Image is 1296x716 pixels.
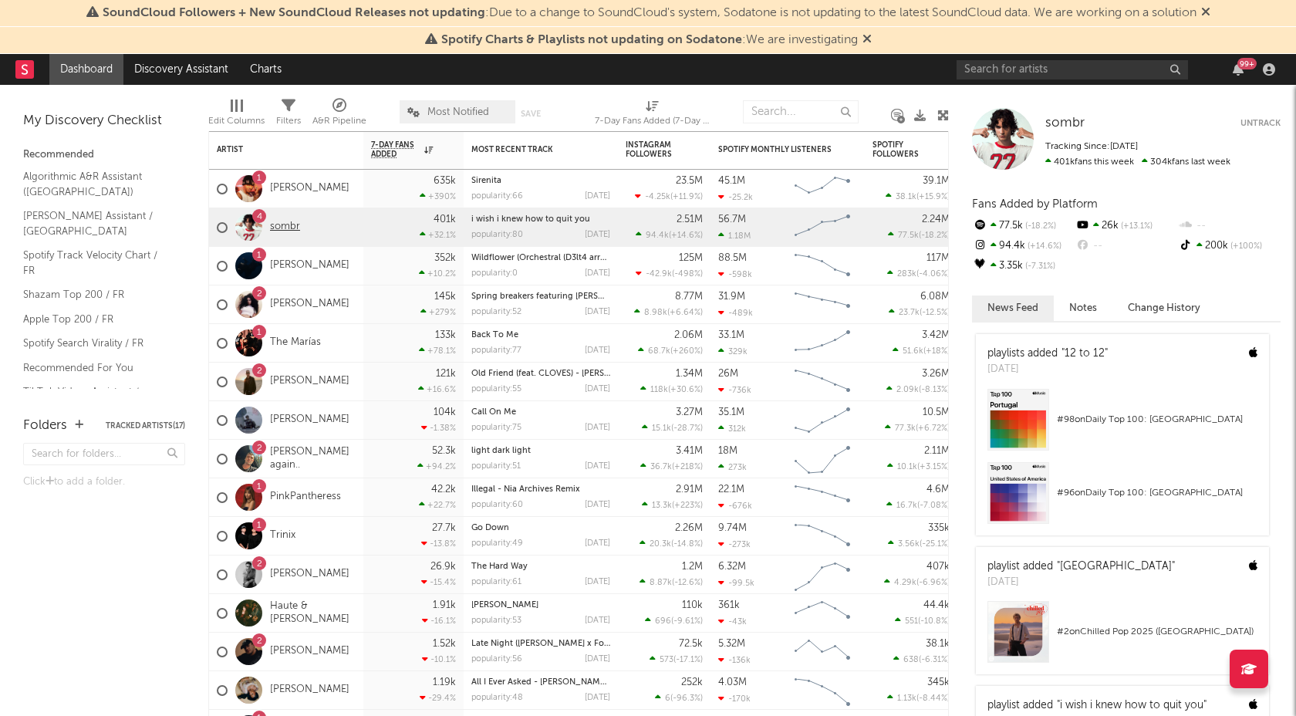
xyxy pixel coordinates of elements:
[671,231,700,240] span: +14.6 %
[471,539,523,548] div: popularity: 49
[682,562,703,572] div: 1.2M
[718,330,744,340] div: 33.1M
[972,236,1075,256] div: 94.4k
[1045,117,1085,130] span: sombr
[675,523,703,533] div: 2.26M
[648,347,670,356] span: 68.7k
[434,176,456,186] div: 635k
[208,112,265,130] div: Edit Columns
[676,369,703,379] div: 1.34M
[471,485,580,494] a: Illegal - Nia Archives Remix
[640,461,703,471] div: ( )
[1057,700,1207,711] a: "i wish i knew how to quit you"
[471,231,523,239] div: popularity: 80
[718,192,753,202] div: -25.2k
[889,307,950,317] div: ( )
[718,145,834,154] div: Spotify Monthly Listeners
[919,579,947,587] span: -6.96 %
[1045,116,1085,131] a: sombr
[1045,157,1134,167] span: 401k fans this week
[23,417,67,435] div: Folders
[471,562,528,571] a: The Hard Way
[1025,242,1061,251] span: +14.6 %
[636,268,703,279] div: ( )
[638,346,703,356] div: ( )
[1178,216,1281,236] div: --
[432,523,456,533] div: 27.7k
[718,346,748,356] div: 329k
[972,198,1098,210] span: Fans Added by Platform
[926,562,950,572] div: 407k
[635,191,703,201] div: ( )
[276,112,301,130] div: Filters
[673,424,700,433] span: -28.7 %
[976,389,1269,462] a: #98onDaily Top 100: [GEOGRAPHIC_DATA]
[103,7,485,19] span: SoundCloud Followers + New SoundCloud Releases not updating
[922,330,950,340] div: 3.42M
[896,386,919,394] span: 2.09k
[676,176,703,186] div: 23.5M
[23,208,170,239] a: [PERSON_NAME] Assistant / [GEOGRAPHIC_DATA]
[718,562,746,572] div: 6.32M
[675,292,703,302] div: 8.77M
[718,231,751,241] div: 1.18M
[645,193,670,201] span: -4.25k
[595,112,710,130] div: 7-Day Fans Added (7-Day Fans Added)
[886,500,950,510] div: ( )
[471,601,538,610] a: [PERSON_NAME]
[972,216,1075,236] div: 77.5k
[23,311,170,328] a: Apple Top 200 / FR
[418,384,456,394] div: +16.6 %
[976,601,1269,674] a: #2onChilled Pop 2025 ([GEOGRAPHIC_DATA])
[788,363,857,401] svg: Chart title
[897,270,916,279] span: 283k
[471,254,620,262] a: Wildflower (Orchestral (D3lt4 arrang.)
[471,370,676,378] a: Old Friend (feat. CLOVES) - [PERSON_NAME] Remix
[922,540,947,549] span: -25.1 %
[926,253,950,263] div: 117M
[972,296,1054,321] button: News Feed
[887,461,950,471] div: ( )
[788,594,857,633] svg: Chart title
[922,369,950,379] div: 3.26M
[888,230,950,240] div: ( )
[471,292,610,301] div: Spring breakers featuring kesha
[270,221,300,234] a: sombr
[471,177,610,185] div: Sirenita
[471,177,501,185] a: Sirenita
[640,577,703,587] div: ( )
[921,231,947,240] span: -18.2 %
[676,407,703,417] div: 3.27M
[270,600,356,626] a: Haute & [PERSON_NAME]
[920,463,947,471] span: +3.15 %
[718,385,751,395] div: -736k
[585,308,610,316] div: [DATE]
[585,616,610,625] div: [DATE]
[886,191,950,201] div: ( )
[1178,236,1281,256] div: 200k
[718,369,738,379] div: 26M
[893,346,950,356] div: ( )
[270,414,349,427] a: [PERSON_NAME]
[670,386,700,394] span: +30.6 %
[436,369,456,379] div: 121k
[23,335,170,352] a: Spotify Search Virality / FR
[270,446,356,472] a: [PERSON_NAME] again..
[270,568,349,581] a: [PERSON_NAME]
[987,346,1108,362] div: playlists added
[1023,222,1056,231] span: -18.2 %
[471,331,518,339] a: Back To Me
[886,384,950,394] div: ( )
[718,446,737,456] div: 18M
[1045,157,1230,167] span: 304k fans last week
[239,54,292,85] a: Charts
[862,34,872,46] span: Dismiss
[106,422,185,430] button: Tracked Artists(17)
[718,292,745,302] div: 31.9M
[676,485,703,495] div: 2.91M
[521,110,541,118] button: Save
[434,253,456,263] div: 352k
[420,191,456,201] div: +390 %
[270,529,295,542] a: Trinix
[23,168,170,200] a: Algorithmic A&R Assistant ([GEOGRAPHIC_DATA])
